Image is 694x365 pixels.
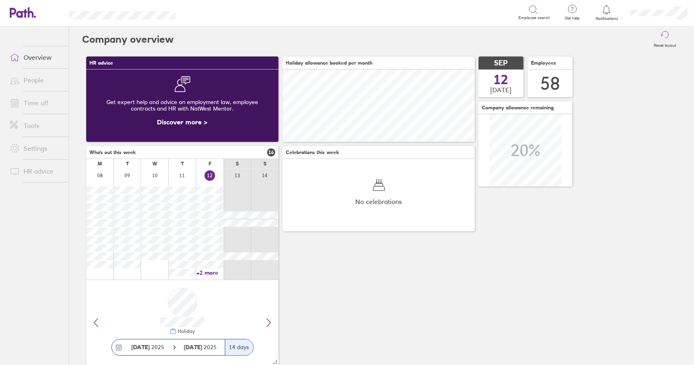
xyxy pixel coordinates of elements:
a: Time off [3,95,69,111]
a: +2 more [196,269,223,276]
a: HR advice [3,163,69,179]
a: Notifications [594,4,620,21]
span: HR advice [89,60,113,66]
span: 12 [494,73,509,86]
div: F [209,161,211,167]
span: Employees [531,60,556,66]
div: Get expert help and advice on employment law, employee contracts and HR with NatWest Mentor. [93,92,272,118]
a: Discover more > [157,118,208,126]
a: People [3,72,69,88]
a: Tools [3,117,69,134]
button: Reset layout [649,26,681,52]
label: Reset layout [649,41,681,48]
div: 14 days [225,339,253,355]
span: No celebrations [356,198,402,205]
div: Holiday [176,328,195,334]
span: 2025 [184,344,217,350]
span: Holiday allowance booked per month [286,60,372,66]
span: Who's out this week [89,150,136,155]
span: Notifications [594,16,620,21]
span: Employee search [518,15,550,20]
div: S [263,161,266,167]
div: 58 [541,73,560,94]
span: 16 [267,148,275,156]
strong: [DATE] [132,343,150,351]
span: 2025 [132,344,165,350]
div: T [126,161,129,167]
div: S [236,161,239,167]
a: Settings [3,140,69,156]
a: Overview [3,49,69,65]
strong: [DATE] [184,343,204,351]
h2: Company overview [82,26,174,52]
div: Search [198,9,218,16]
span: Get help [559,16,585,21]
div: W [152,161,157,167]
span: Celebrations this week [286,150,339,155]
div: M [98,161,102,167]
span: SEP [494,59,508,67]
div: T [181,161,184,167]
span: [DATE] [491,86,512,93]
span: Company allowance remaining [482,105,554,111]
